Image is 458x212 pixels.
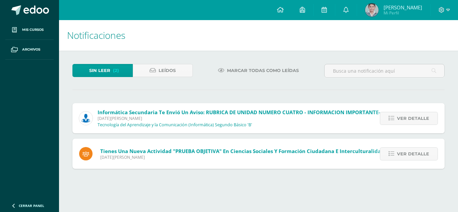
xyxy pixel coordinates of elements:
[22,47,40,52] span: Archivos
[5,20,54,40] a: Mis cursos
[79,112,93,125] img: 6ed6846fa57649245178fca9fc9a58dd.png
[100,154,384,160] span: [DATE][PERSON_NAME]
[19,203,44,208] span: Cerrar panel
[227,64,299,77] span: Marcar todas como leídas
[397,112,429,125] span: Ver detalle
[22,27,44,32] span: Mis cursos
[159,64,176,77] span: Leídos
[98,122,252,128] p: Tecnología del Aprendizaje y la Comunicación (Informática) Segundo Básico 'B'
[72,64,133,77] a: Sin leer(2)
[397,148,429,160] span: Ver detalle
[89,64,110,77] span: Sin leer
[67,29,125,42] span: Notificaciones
[210,64,307,77] a: Marcar todas como leídas
[384,4,422,11] span: [PERSON_NAME]
[100,148,384,154] span: Tienes una nueva actividad "PRUEBA OBJETIVA" En Ciencias Sociales y Formación Ciudadana e Intercu...
[365,3,379,17] img: ca71864a5d0528a2f2ad2f0401821164.png
[325,64,444,77] input: Busca una notificación aquí
[133,64,193,77] a: Leídos
[384,10,422,16] span: Mi Perfil
[98,116,382,121] span: [DATE][PERSON_NAME]
[98,109,382,116] span: Informática Secundaria te envió un aviso: RUBRICA DE UNIDAD NUMERO CUATRO - INFORMACION IMPORTANTE--
[5,40,54,60] a: Archivos
[113,64,119,77] span: (2)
